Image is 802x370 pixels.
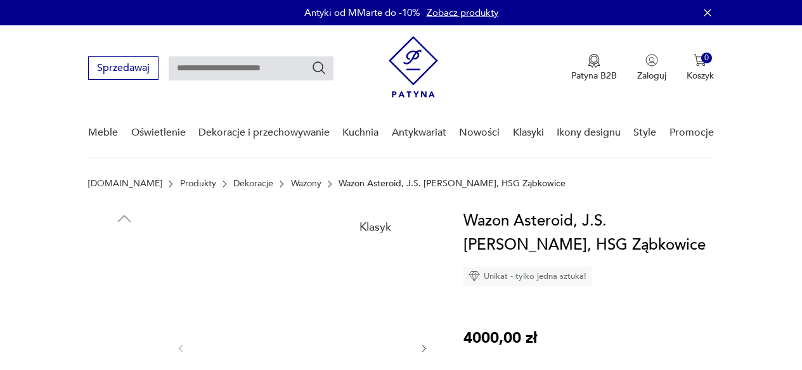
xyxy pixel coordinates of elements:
[701,53,712,63] div: 0
[88,56,158,80] button: Sprzedawaj
[557,108,621,157] a: Ikony designu
[291,179,321,189] a: Wazony
[342,108,378,157] a: Kuchnia
[311,60,327,75] button: Szukaj
[392,108,446,157] a: Antykwariat
[427,6,498,19] a: Zobacz produkty
[645,54,658,67] img: Ikonka użytkownika
[588,54,600,68] img: Ikona medalu
[339,179,566,189] p: Wazon Asteroid, J.S. [PERSON_NAME], HSG Ząbkowice
[687,54,714,82] button: 0Koszyk
[633,108,656,157] a: Style
[88,108,118,157] a: Meble
[463,267,592,286] div: Unikat - tylko jedna sztuka!
[687,70,714,82] p: Koszyk
[571,54,617,82] a: Ikona medaluPatyna B2B
[571,70,617,82] p: Patyna B2B
[198,108,330,157] a: Dekoracje i przechowywanie
[463,326,537,350] p: 4000,00 zł
[513,108,544,157] a: Klasyki
[304,6,420,19] p: Antyki od MMarte do -10%
[637,70,666,82] p: Zaloguj
[669,108,714,157] a: Promocje
[352,214,399,241] div: Klasyk
[469,271,480,282] img: Ikona diamentu
[463,209,714,257] h1: Wazon Asteroid, J.S. [PERSON_NAME], HSG Ząbkowice
[694,54,706,67] img: Ikona koszyka
[571,54,617,82] button: Patyna B2B
[131,108,186,157] a: Oświetlenie
[88,179,162,189] a: [DOMAIN_NAME]
[389,36,438,98] img: Patyna - sklep z meblami i dekoracjami vintage
[459,108,500,157] a: Nowości
[180,179,216,189] a: Produkty
[637,54,666,82] button: Zaloguj
[88,65,158,73] a: Sprzedawaj
[88,234,160,307] img: Zdjęcie produktu Wazon Asteroid, J.S. Drost, HSG Ząbkowice
[233,179,273,189] a: Dekoracje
